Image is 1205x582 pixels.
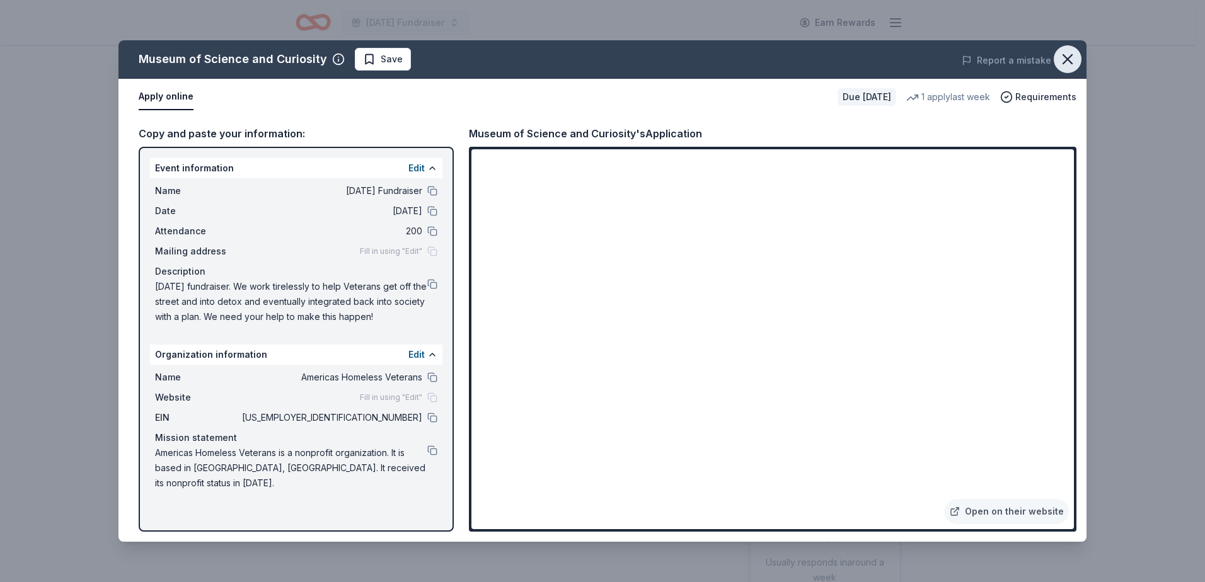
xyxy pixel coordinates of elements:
[155,183,239,198] span: Name
[150,158,442,178] div: Event information
[408,347,425,362] button: Edit
[155,445,427,491] span: Americas Homeless Veterans is a nonprofit organization. It is based in [GEOGRAPHIC_DATA], [GEOGRA...
[155,203,239,219] span: Date
[239,410,422,425] span: [US_EMPLOYER_IDENTIFICATION_NUMBER]
[155,390,239,405] span: Website
[360,246,422,256] span: Fill in using "Edit"
[139,84,193,110] button: Apply online
[838,88,896,106] div: Due [DATE]
[155,410,239,425] span: EIN
[139,49,327,69] div: Museum of Science and Curiosity
[139,125,454,142] div: Copy and paste your information:
[155,224,239,239] span: Attendance
[239,203,422,219] span: [DATE]
[408,161,425,176] button: Edit
[360,392,422,402] span: Fill in using "Edit"
[239,224,422,239] span: 200
[355,48,411,71] button: Save
[155,430,437,445] div: Mission statement
[381,52,403,67] span: Save
[962,53,1051,68] button: Report a mistake
[469,125,702,142] div: Museum of Science and Curiosity's Application
[155,264,437,279] div: Description
[239,183,422,198] span: [DATE] Fundraiser
[1000,89,1076,105] button: Requirements
[155,370,239,385] span: Name
[945,499,1069,524] a: Open on their website
[239,370,422,385] span: Americas Homeless Veterans
[155,244,239,259] span: Mailing address
[906,89,990,105] div: 1 apply last week
[150,345,442,365] div: Organization information
[1015,89,1076,105] span: Requirements
[155,279,427,324] span: [DATE] fundraiser. We work tirelessly to help Veterans get off the street and into detox and even...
